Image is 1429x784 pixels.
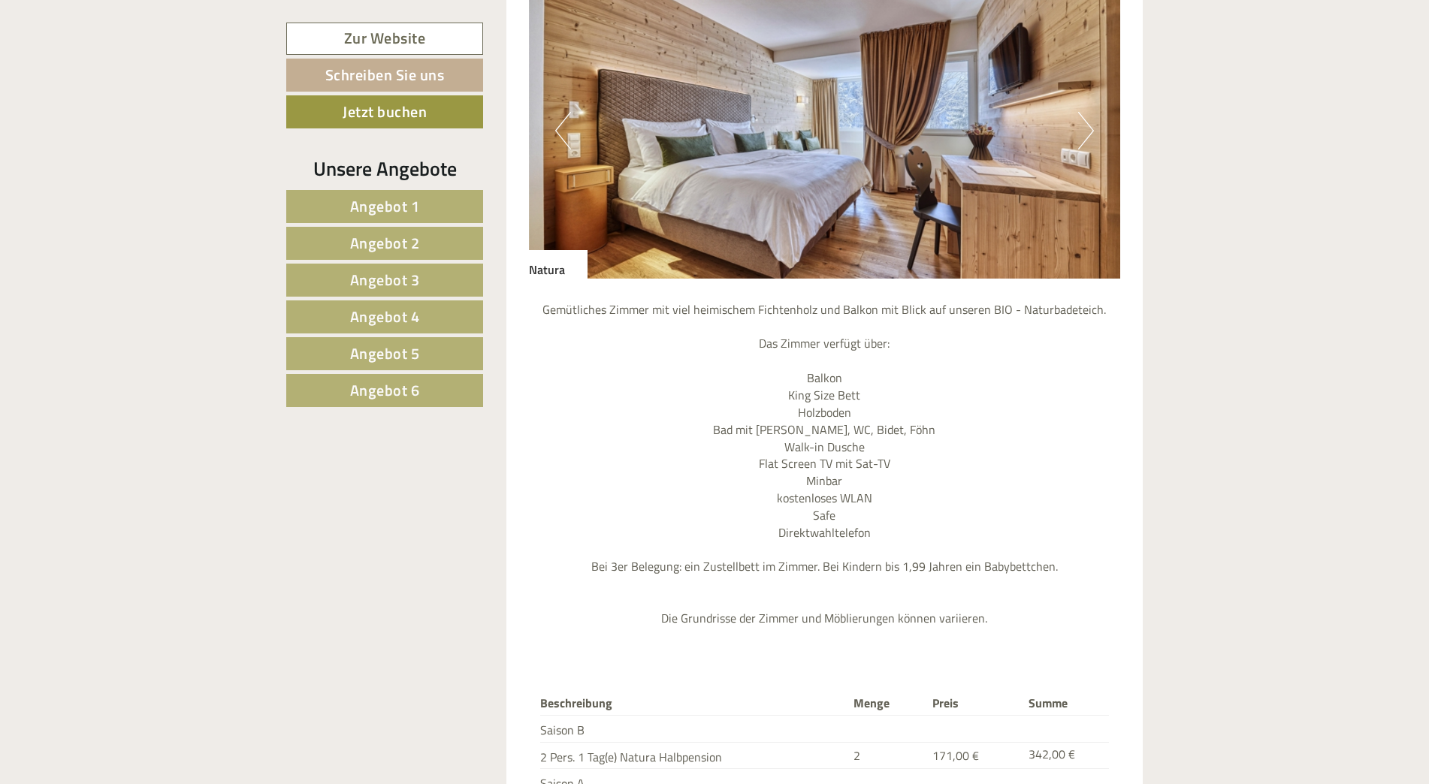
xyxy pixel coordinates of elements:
[350,194,420,218] span: Angebot 1
[555,112,571,149] button: Previous
[847,692,926,715] th: Menge
[529,250,588,279] div: Natura
[286,59,483,92] a: Schreiben Sie uns
[540,742,848,769] td: 2 Pers. 1 Tag(e) Natura Halbpension
[286,23,483,55] a: Zur Website
[286,155,483,182] div: Unsere Angebote
[350,268,420,291] span: Angebot 3
[1023,692,1109,715] th: Summe
[350,378,420,402] span: Angebot 6
[1078,112,1094,149] button: Next
[529,301,1121,627] p: Gemütliches Zimmer mit viel heimischem Fichtenholz und Balkon mit Blick auf unseren BIO - Naturba...
[286,95,483,128] a: Jetzt buchen
[926,692,1023,715] th: Preis
[350,305,420,328] span: Angebot 4
[847,742,926,769] td: 2
[540,715,848,742] td: Saison B
[350,231,420,255] span: Angebot 2
[540,692,848,715] th: Beschreibung
[932,746,979,764] span: 171,00 €
[1023,742,1109,769] td: 342,00 €
[350,342,420,365] span: Angebot 5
